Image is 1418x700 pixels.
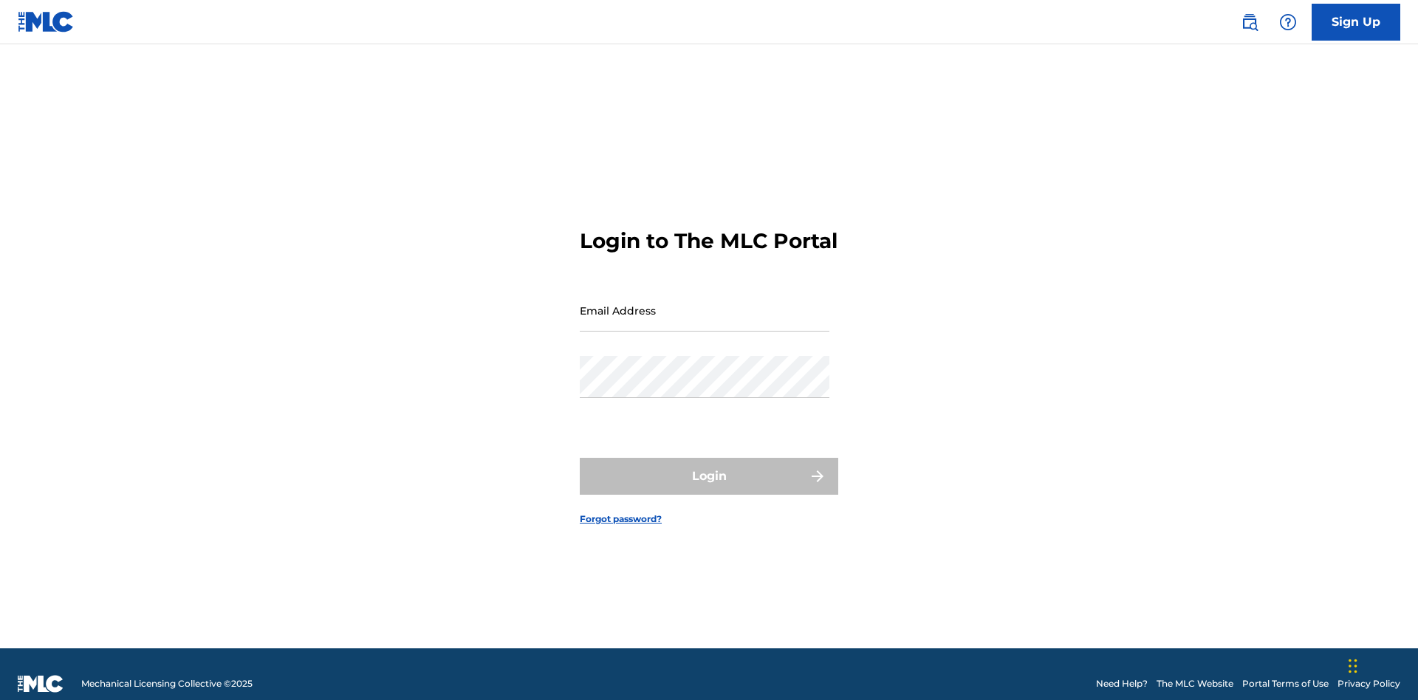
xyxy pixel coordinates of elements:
a: Portal Terms of Use [1242,677,1329,690]
img: help [1279,13,1297,31]
a: Forgot password? [580,512,662,526]
img: MLC Logo [18,11,75,32]
a: Public Search [1235,7,1264,37]
iframe: Chat Widget [1344,629,1418,700]
div: Drag [1349,644,1357,688]
div: Help [1273,7,1303,37]
a: Sign Up [1312,4,1400,41]
a: Privacy Policy [1337,677,1400,690]
img: logo [18,675,64,693]
h3: Login to The MLC Portal [580,228,838,254]
a: Need Help? [1096,677,1148,690]
a: The MLC Website [1157,677,1233,690]
img: search [1241,13,1258,31]
span: Mechanical Licensing Collective © 2025 [81,677,253,690]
